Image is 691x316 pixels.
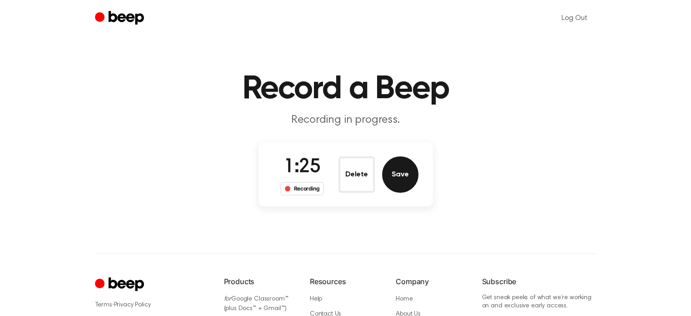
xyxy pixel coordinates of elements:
a: Terms [95,302,112,308]
div: Recording [280,182,324,196]
button: Save Audio Record [382,156,418,193]
button: Delete Audio Record [338,156,375,193]
div: · [95,300,209,310]
h6: Subscribe [482,276,597,287]
a: Privacy Policy [114,302,151,308]
a: Beep [95,10,146,27]
a: Help [310,296,322,302]
h1: Record a Beep [113,73,578,105]
p: Get sneak peeks of what we’re working on and exclusive early access. [482,294,597,310]
a: Cruip [95,276,146,294]
a: Log Out [552,7,597,29]
h6: Company [396,276,467,287]
a: Home [396,296,413,302]
h6: Products [224,276,295,287]
span: 1:25 [284,158,320,177]
h6: Resources [310,276,381,287]
a: forGoogle Classroom™ (plus Docs™ + Gmail™) [224,296,288,312]
p: Recording in progress. [171,113,520,128]
i: for [224,296,232,302]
